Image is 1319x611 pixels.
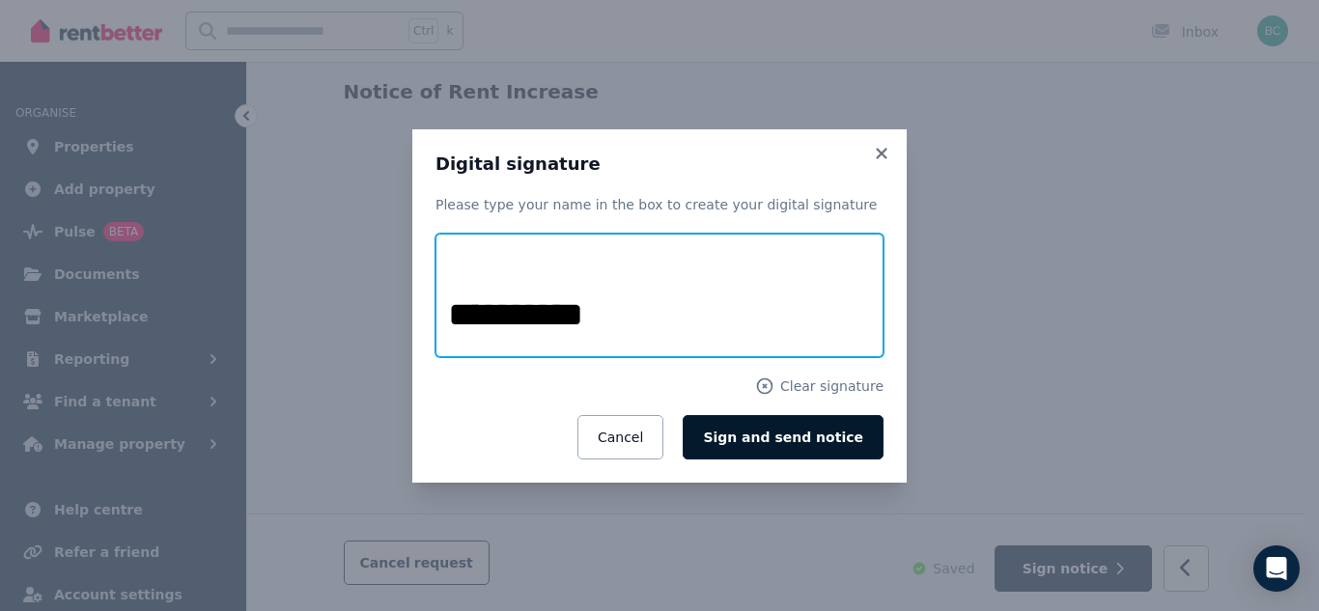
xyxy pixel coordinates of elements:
[435,153,884,176] h3: Digital signature
[577,415,663,459] button: Cancel
[435,195,884,214] p: Please type your name in the box to create your digital signature
[703,430,863,445] span: Sign and send notice
[683,415,884,459] button: Sign and send notice
[1253,545,1300,592] div: Open Intercom Messenger
[780,376,884,396] span: Clear signature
